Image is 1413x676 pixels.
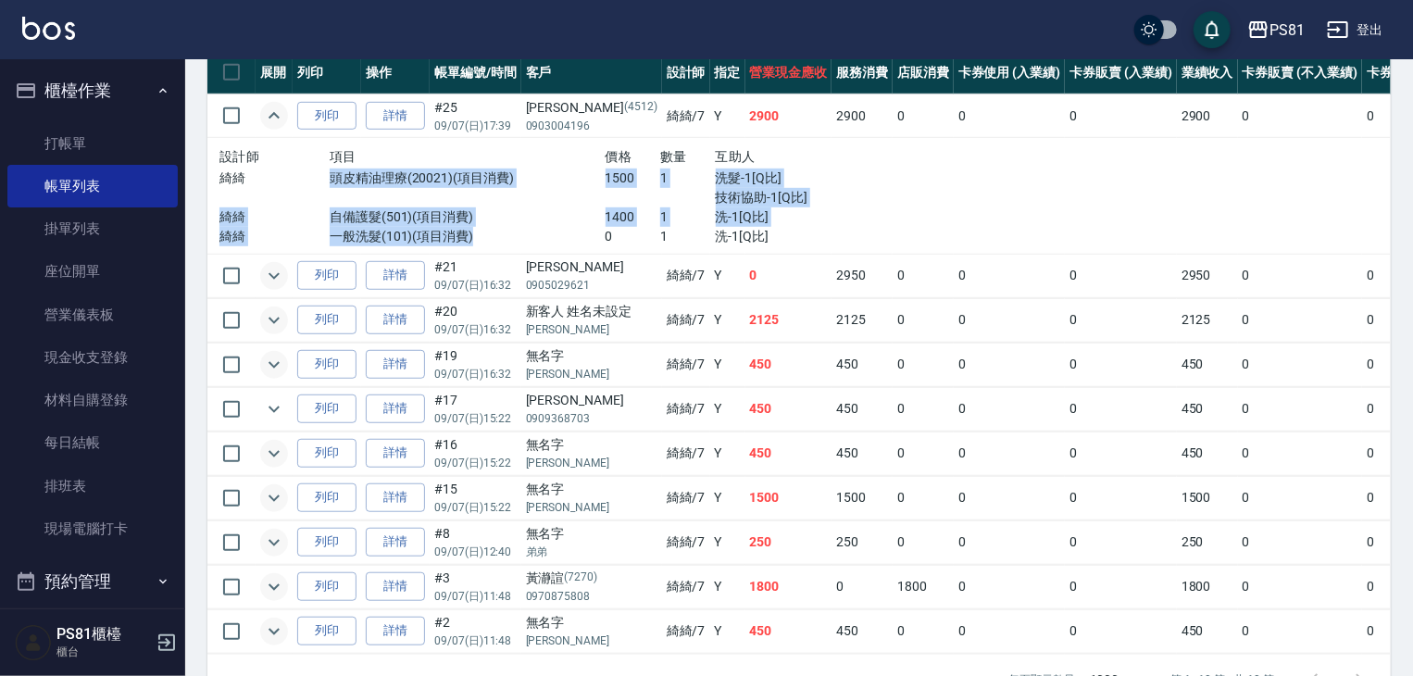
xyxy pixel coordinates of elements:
[526,499,657,516] p: [PERSON_NAME]
[745,609,832,653] td: 450
[1065,343,1177,386] td: 0
[430,94,521,138] td: #25
[716,169,882,188] p: 洗髮-1[Q比]
[1238,609,1362,653] td: 0
[954,343,1066,386] td: 0
[893,343,954,386] td: 0
[366,350,425,379] a: 詳情
[954,94,1066,138] td: 0
[434,499,517,516] p: 09/07 (日) 15:22
[366,483,425,512] a: 詳情
[7,379,178,421] a: 材料自購登錄
[710,476,745,520] td: Y
[7,67,178,115] button: 櫃檯作業
[954,387,1066,431] td: 0
[893,298,954,342] td: 0
[7,294,178,336] a: 營業儀表板
[710,432,745,475] td: Y
[330,207,606,227] p: 自備護髮(501)(項目消費)
[745,254,832,297] td: 0
[219,149,259,164] span: 設計師
[260,573,288,601] button: expand row
[606,169,661,188] p: 1500
[893,609,954,653] td: 0
[297,528,356,557] button: 列印
[832,94,893,138] td: 2900
[832,432,893,475] td: 450
[893,51,954,94] th: 店販消費
[893,94,954,138] td: 0
[893,520,954,564] td: 0
[745,432,832,475] td: 450
[1238,94,1362,138] td: 0
[832,565,893,608] td: 0
[366,102,425,131] a: 詳情
[293,51,361,94] th: 列印
[1238,565,1362,608] td: 0
[606,227,661,246] p: 0
[1194,11,1231,48] button: save
[56,644,151,660] p: 櫃台
[521,51,662,94] th: 客戶
[7,606,178,654] button: 報表及分析
[660,207,716,227] p: 1
[330,169,606,188] p: 頭皮精油理療(20021)(項目消費)
[7,557,178,606] button: 預約管理
[526,613,657,632] div: 無名字
[361,51,430,94] th: 操作
[710,51,745,94] th: 指定
[1177,520,1238,564] td: 250
[297,572,356,601] button: 列印
[366,439,425,468] a: 詳情
[1065,51,1177,94] th: 卡券販賣 (入業績)
[710,343,745,386] td: Y
[526,455,657,471] p: [PERSON_NAME]
[624,98,657,118] p: (4512)
[1177,565,1238,608] td: 1800
[1238,476,1362,520] td: 0
[297,394,356,423] button: 列印
[954,432,1066,475] td: 0
[832,387,893,431] td: 450
[1065,94,1177,138] td: 0
[1177,343,1238,386] td: 450
[434,321,517,338] p: 09/07 (日) 16:32
[954,254,1066,297] td: 0
[832,51,893,94] th: 服務消費
[526,366,657,382] p: [PERSON_NAME]
[606,149,632,164] span: 價格
[297,102,356,131] button: 列印
[1319,13,1391,47] button: 登出
[954,476,1066,520] td: 0
[1065,476,1177,520] td: 0
[745,94,832,138] td: 2900
[954,520,1066,564] td: 0
[219,169,330,188] p: 綺綺
[430,609,521,653] td: #2
[662,432,710,475] td: 綺綺 /7
[7,207,178,250] a: 掛單列表
[22,17,75,40] img: Logo
[1238,343,1362,386] td: 0
[260,484,288,512] button: expand row
[526,302,657,321] div: 新客人 姓名未設定
[1177,609,1238,653] td: 450
[260,440,288,468] button: expand row
[297,439,356,468] button: 列印
[954,565,1066,608] td: 0
[1065,298,1177,342] td: 0
[7,122,178,165] a: 打帳單
[430,51,521,94] th: 帳單編號/時間
[660,149,687,164] span: 數量
[526,588,657,605] p: 0970875808
[260,262,288,290] button: expand row
[434,588,517,605] p: 09/07 (日) 11:48
[297,617,356,645] button: 列印
[526,544,657,560] p: 弟弟
[526,569,657,588] div: 黃瀞諠
[832,609,893,653] td: 450
[260,529,288,557] button: expand row
[716,207,882,227] p: 洗-1[Q比]
[526,346,657,366] div: 無名字
[297,306,356,334] button: 列印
